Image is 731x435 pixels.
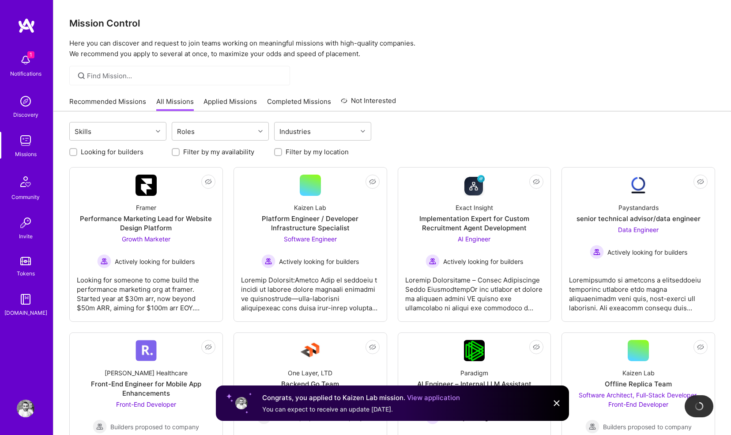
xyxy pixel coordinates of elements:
[405,214,544,233] div: Implementation Expert for Custom Recruitment Agent Development
[20,257,31,265] img: tokens
[17,214,34,232] img: Invite
[277,125,313,138] div: Industries
[361,129,365,134] i: icon Chevron
[261,254,275,268] img: Actively looking for builders
[369,343,376,351] i: icon EyeClosed
[288,368,332,378] div: One Layer, LTD
[77,379,215,398] div: Front-End Engineer for Mobile App Enhancements
[17,269,35,278] div: Tokens
[27,51,34,58] span: 1
[405,268,544,313] div: Loremip Dolorsitame – Consec Adipiscinge Seddo EiusmodtempOr inc utlabor et dolore ma aliquaen ad...
[262,405,460,414] div: You can expect to receive an update [DATE].
[175,125,197,138] div: Roles
[569,268,708,313] div: Loremipsumdo si ametcons a elitseddoeiu temporinc utlabore etdo magna aliquaenimadm veni quis, no...
[18,18,35,34] img: logo
[11,192,40,202] div: Community
[17,132,34,149] img: teamwork
[69,97,146,111] a: Recommended Missions
[443,257,523,266] span: Actively looking for builders
[17,290,34,308] img: guide book
[456,203,493,212] div: Exact Insight
[697,343,704,351] i: icon EyeClosed
[81,147,143,156] label: Looking for builders
[77,214,215,233] div: Performance Marketing Lead for Website Design Platform
[697,178,704,185] i: icon EyeClosed
[13,110,38,119] div: Discovery
[241,214,380,233] div: Platform Engineer / Developer Infrastructure Specialist
[628,175,649,196] img: Company Logo
[76,71,87,81] i: icon SearchGrey
[533,343,540,351] i: icon EyeClosed
[460,368,488,378] div: Paradigm
[136,340,157,361] img: Company Logo
[241,268,380,313] div: Loremip Dolorsit:Ametco Adip el seddoeiu t incidi ut laboree dolore magnaali enimadmi ve quisnost...
[156,129,160,134] i: icon Chevron
[205,343,212,351] i: icon EyeClosed
[205,178,212,185] i: icon EyeClosed
[241,175,380,314] a: Kaizen LabPlatform Engineer / Developer Infrastructure SpecialistSoftware Engineer Actively looki...
[122,235,170,243] span: Growth Marketer
[279,257,359,266] span: Actively looking for builders
[267,97,331,111] a: Completed Missions
[417,379,531,389] div: AI Engineer – Internal LLM Assistant
[105,368,188,378] div: [PERSON_NAME] Healthcare
[77,268,215,313] div: Looking for someone to come build the performance marketing org at framer. Started year at $30m a...
[183,147,254,156] label: Filter by my availability
[407,393,460,402] a: View application
[286,147,349,156] label: Filter by my location
[294,203,326,212] div: Kaizen Lab
[695,402,704,411] img: loading
[284,235,337,243] span: Software Engineer
[369,178,376,185] i: icon EyeClosed
[463,175,485,196] img: Company Logo
[426,254,440,268] img: Actively looking for builders
[136,175,157,196] img: Company Logo
[458,235,490,243] span: AI Engineer
[4,308,47,317] div: [DOMAIN_NAME]
[97,254,111,268] img: Actively looking for builders
[533,178,540,185] i: icon EyeClosed
[405,175,544,314] a: Company LogoExact InsightImplementation Expert for Custom Recruitment Agent DevelopmentAI Enginee...
[15,149,37,159] div: Missions
[15,171,36,192] img: Community
[341,95,396,111] a: Not Interested
[136,203,156,212] div: Framer
[300,340,321,361] img: Company Logo
[77,175,215,314] a: Company LogoFramerPerformance Marketing Lead for Website Design PlatformGrowth Marketer Actively ...
[464,340,485,361] img: Company Logo
[577,214,701,223] div: senior technical advisor/data engineer
[19,232,33,241] div: Invite
[156,97,194,111] a: All Missions
[69,18,715,29] h3: Mission Control
[607,248,687,257] span: Actively looking for builders
[618,203,659,212] div: Paystandards
[551,398,562,408] img: Close
[17,51,34,69] img: bell
[203,97,257,111] a: Applied Missions
[579,391,698,408] span: Software Architect, Full-Stack Developer, Front-End Developer
[87,71,283,80] input: Find Mission...
[115,257,195,266] span: Actively looking for builders
[15,400,37,417] a: User Avatar
[569,175,708,314] a: Company LogoPaystandardssenior technical advisor/data engineerData Engineer Actively looking for ...
[69,38,715,59] p: Here you can discover and request to join teams working on meaningful missions with high-quality ...
[17,400,34,417] img: User Avatar
[17,92,34,110] img: discovery
[10,69,41,78] div: Notifications
[281,379,339,389] div: Backend Go Team
[258,129,263,134] i: icon Chevron
[262,393,460,403] div: Congrats, you applied to Kaizen Lab mission.
[590,245,604,259] img: Actively looking for builders
[618,226,659,233] span: Data Engineer
[72,125,94,138] div: Skills
[622,368,655,378] div: Kaizen Lab
[605,379,672,389] div: Offline Replica Team
[234,396,249,410] img: User profile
